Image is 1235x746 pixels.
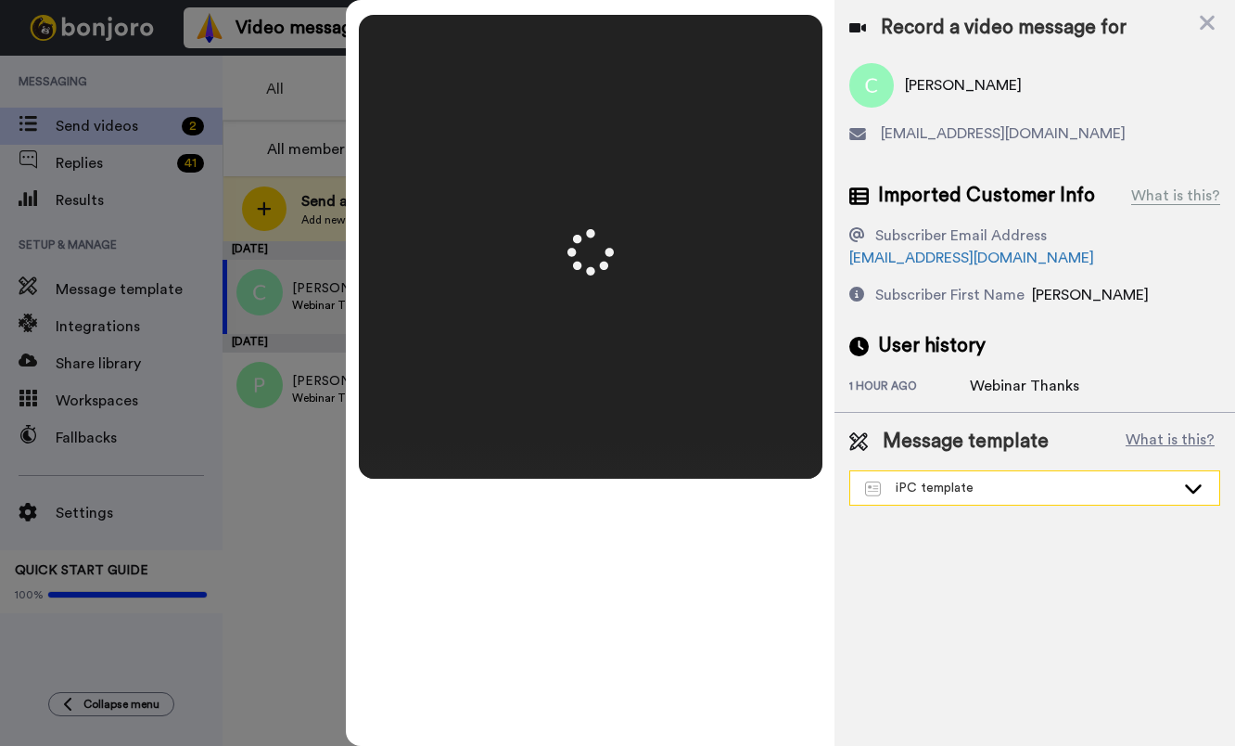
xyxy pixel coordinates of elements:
div: What is this? [1131,185,1220,207]
span: [EMAIL_ADDRESS][DOMAIN_NAME] [881,122,1126,145]
span: [PERSON_NAME] [1032,288,1149,302]
img: Message-temps.svg [865,482,881,496]
button: What is this? [1120,428,1220,456]
div: Webinar Thanks [970,375,1079,397]
a: [EMAIL_ADDRESS][DOMAIN_NAME] [849,251,1094,265]
span: User history [878,332,986,360]
div: Subscriber Email Address [875,225,1047,247]
div: 1 hour ago [849,379,970,397]
span: Imported Customer Info [878,182,1095,210]
div: iPC template [865,479,1175,497]
div: Subscriber First Name [875,284,1025,306]
span: Message template [883,428,1049,456]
